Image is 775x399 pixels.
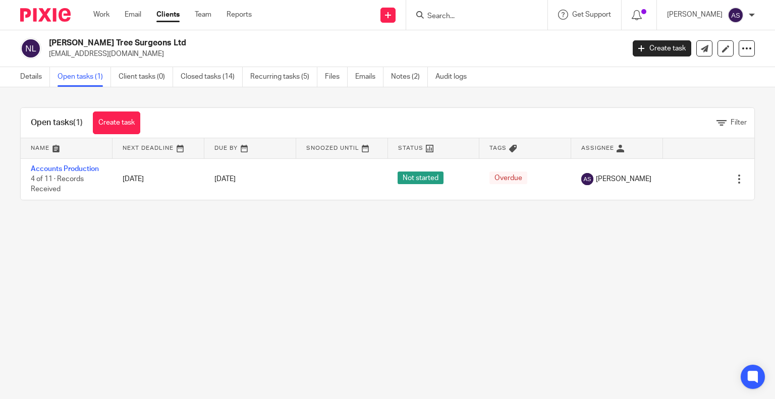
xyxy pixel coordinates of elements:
[227,10,252,20] a: Reports
[214,176,236,183] span: [DATE]
[398,145,423,151] span: Status
[306,145,359,151] span: Snoozed Until
[31,118,83,128] h1: Open tasks
[156,10,180,20] a: Clients
[20,67,50,87] a: Details
[435,67,474,87] a: Audit logs
[20,8,71,22] img: Pixie
[398,172,444,184] span: Not started
[181,67,243,87] a: Closed tasks (14)
[58,67,111,87] a: Open tasks (1)
[73,119,83,127] span: (1)
[125,10,141,20] a: Email
[31,165,99,173] a: Accounts Production
[426,12,517,21] input: Search
[195,10,211,20] a: Team
[113,158,204,200] td: [DATE]
[20,38,41,59] img: svg%3E
[250,67,317,87] a: Recurring tasks (5)
[667,10,723,20] p: [PERSON_NAME]
[391,67,428,87] a: Notes (2)
[489,145,507,151] span: Tags
[596,174,651,184] span: [PERSON_NAME]
[355,67,383,87] a: Emails
[572,11,611,18] span: Get Support
[49,38,504,48] h2: [PERSON_NAME] Tree Surgeons Ltd
[93,10,109,20] a: Work
[325,67,348,87] a: Files
[119,67,173,87] a: Client tasks (0)
[489,172,527,184] span: Overdue
[49,49,618,59] p: [EMAIL_ADDRESS][DOMAIN_NAME]
[731,119,747,126] span: Filter
[31,176,84,193] span: 4 of 11 · Records Received
[93,111,140,134] a: Create task
[581,173,593,185] img: svg%3E
[728,7,744,23] img: svg%3E
[633,40,691,56] a: Create task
